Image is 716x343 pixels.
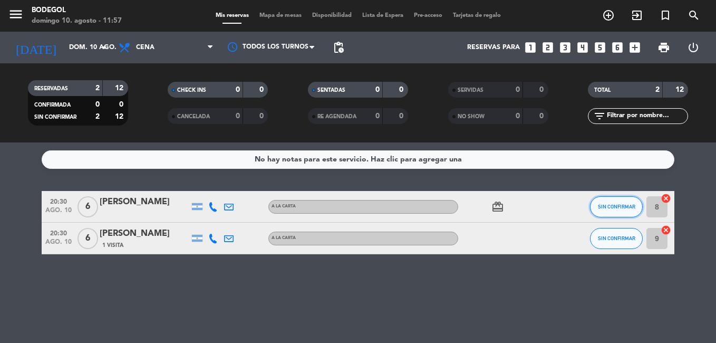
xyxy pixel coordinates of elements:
span: SENTADAS [317,88,345,93]
div: No hay notas para este servicio. Haz clic para agregar una [255,154,462,166]
span: CHECK INS [177,88,206,93]
strong: 12 [115,84,125,92]
i: power_settings_new [687,41,700,54]
span: RESERVADAS [34,86,68,91]
i: search [688,9,700,22]
span: pending_actions [332,41,345,54]
strong: 2 [95,84,100,92]
i: [DATE] [8,36,64,59]
span: 20:30 [45,195,72,207]
span: Cena [136,44,154,51]
span: SIN CONFIRMAR [34,115,76,120]
div: domingo 10. agosto - 11:57 [32,16,122,26]
button: menu [8,6,24,26]
span: 6 [78,196,98,217]
i: looks_4 [576,41,589,54]
i: looks_6 [611,41,624,54]
i: cancel [661,193,671,204]
span: SIN CONFIRMAR [598,235,635,241]
strong: 0 [539,86,546,93]
strong: 0 [259,112,266,120]
span: 20:30 [45,226,72,239]
strong: 0 [399,112,405,120]
span: ago. 10 [45,239,72,251]
i: card_giftcard [491,201,504,213]
div: LOG OUT [679,32,708,63]
strong: 0 [516,86,520,93]
span: Tarjetas de regalo [448,13,506,18]
span: Disponibilidad [307,13,357,18]
input: Filtrar por nombre... [606,110,688,122]
span: A LA CARTA [272,204,296,208]
span: Mapa de mesas [254,13,307,18]
strong: 0 [375,112,380,120]
i: add_box [628,41,642,54]
i: cancel [661,225,671,235]
i: looks_two [541,41,555,54]
strong: 0 [236,86,240,93]
span: TOTAL [594,88,611,93]
strong: 0 [119,101,125,108]
strong: 12 [115,113,125,120]
strong: 0 [259,86,266,93]
span: Lista de Espera [357,13,409,18]
strong: 12 [675,86,686,93]
span: SERVIDAS [458,88,483,93]
span: ago. 10 [45,207,72,219]
button: SIN CONFIRMAR [590,228,643,249]
i: looks_one [524,41,537,54]
span: SIN CONFIRMAR [598,204,635,209]
span: CANCELADA [177,114,210,119]
i: looks_3 [558,41,572,54]
span: Pre-acceso [409,13,448,18]
i: arrow_drop_down [98,41,111,54]
span: A LA CARTA [272,236,296,240]
strong: 0 [516,112,520,120]
span: NO SHOW [458,114,485,119]
strong: 0 [399,86,405,93]
i: looks_5 [593,41,607,54]
span: Reservas para [467,44,520,51]
button: SIN CONFIRMAR [590,196,643,217]
i: menu [8,6,24,22]
div: Bodegol [32,5,122,16]
strong: 0 [375,86,380,93]
strong: 0 [95,101,100,108]
span: RE AGENDADA [317,114,356,119]
span: 6 [78,228,98,249]
div: [PERSON_NAME] [100,227,189,241]
strong: 2 [655,86,660,93]
i: filter_list [593,110,606,122]
strong: 0 [236,112,240,120]
strong: 0 [539,112,546,120]
i: exit_to_app [631,9,643,22]
span: Mis reservas [210,13,254,18]
strong: 2 [95,113,100,120]
span: CONFIRMADA [34,102,71,108]
i: add_circle_outline [602,9,615,22]
span: 1 Visita [102,241,123,250]
span: print [657,41,670,54]
i: turned_in_not [659,9,672,22]
div: [PERSON_NAME] [100,195,189,209]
